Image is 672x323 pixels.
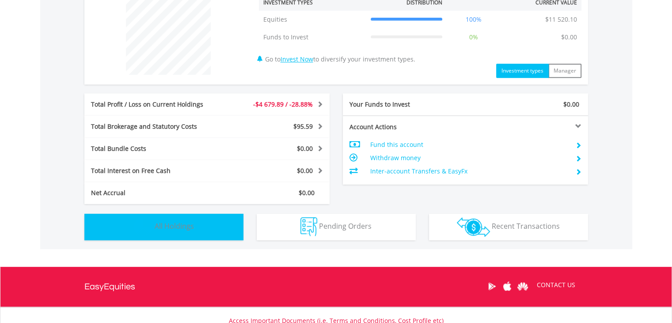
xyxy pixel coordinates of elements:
a: EasyEquities [84,267,135,307]
button: Pending Orders [257,214,416,240]
td: Inter-account Transfers & EasyFx [370,165,568,178]
a: Google Play [484,273,500,300]
span: $0.00 [563,100,579,108]
button: Manager [548,64,581,78]
td: 0% [447,28,501,46]
span: Pending Orders [319,221,372,231]
span: $0.00 [299,188,315,197]
span: $95.59 [293,122,313,131]
td: Funds to Invest [259,28,366,46]
a: Huawei [515,273,531,300]
span: $0.00 [297,144,313,153]
div: Total Brokerage and Statutory Costs [84,122,228,131]
span: Recent Transactions [492,221,560,231]
td: Fund this account [370,138,568,151]
img: transactions-zar-wht.png [457,217,490,237]
span: All Holdings [155,221,194,231]
td: $11 520.10 [541,11,581,28]
div: Your Funds to Invest [343,100,466,109]
button: Investment types [496,64,549,78]
td: Equities [259,11,366,28]
button: All Holdings [84,214,243,240]
div: Account Actions [343,123,466,131]
td: Withdraw money [370,151,568,165]
td: 100% [447,11,501,28]
button: Recent Transactions [429,214,588,240]
a: CONTACT US [531,273,581,297]
div: Total Profit / Loss on Current Holdings [84,100,228,109]
div: Total Bundle Costs [84,144,228,153]
a: Invest Now [281,55,313,63]
img: holdings-wht.png [134,217,153,236]
td: $0.00 [557,28,581,46]
img: pending_instructions-wht.png [300,217,317,236]
span: $0.00 [297,166,313,175]
div: Net Accrual [84,188,228,197]
div: Total Interest on Free Cash [84,166,228,175]
span: -$4 679.89 / -28.88% [253,100,313,108]
a: Apple [500,273,515,300]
